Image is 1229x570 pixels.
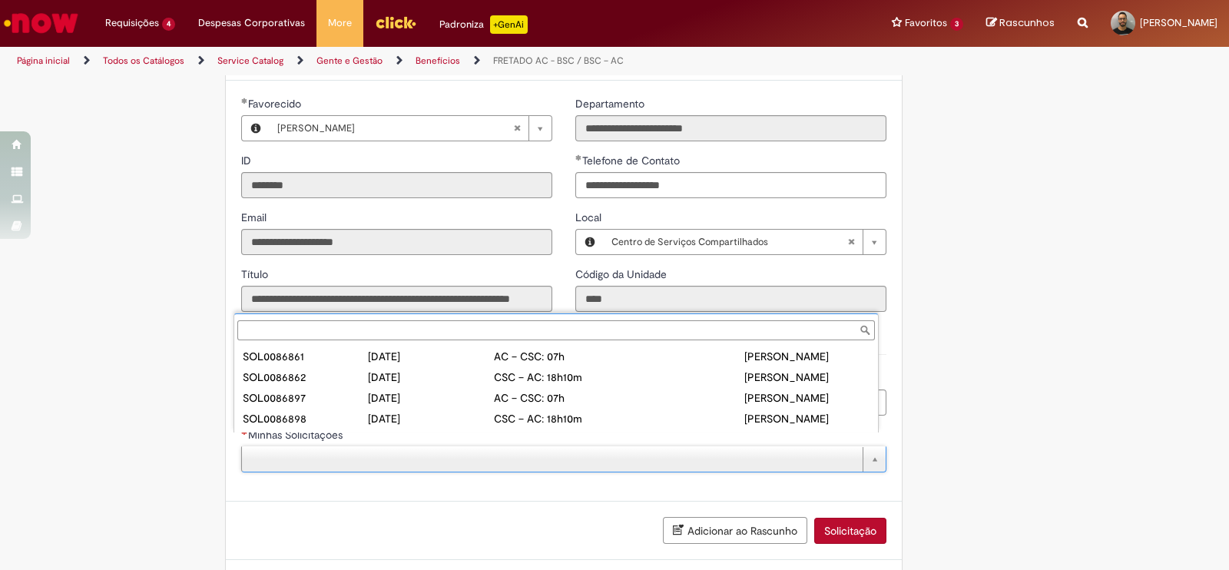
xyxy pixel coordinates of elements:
[368,349,493,364] div: [DATE]
[744,370,870,385] div: [PERSON_NAME]
[494,370,619,385] div: CSC – AC: 18h10m
[243,349,368,364] div: SOL0086861
[243,411,368,426] div: SOL0086898
[744,349,870,364] div: [PERSON_NAME]
[744,390,870,406] div: [PERSON_NAME]
[368,370,493,385] div: [DATE]
[494,349,619,364] div: AC – CSC: 07h
[744,411,870,426] div: [PERSON_NAME]
[494,411,619,426] div: CSC – AC: 18h10m
[243,390,368,406] div: SOL0086897
[234,343,878,432] ul: Minhas Solicitações
[243,370,368,385] div: SOL0086862
[368,411,493,426] div: [DATE]
[494,390,619,406] div: AC – CSC: 07h
[368,390,493,406] div: [DATE]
